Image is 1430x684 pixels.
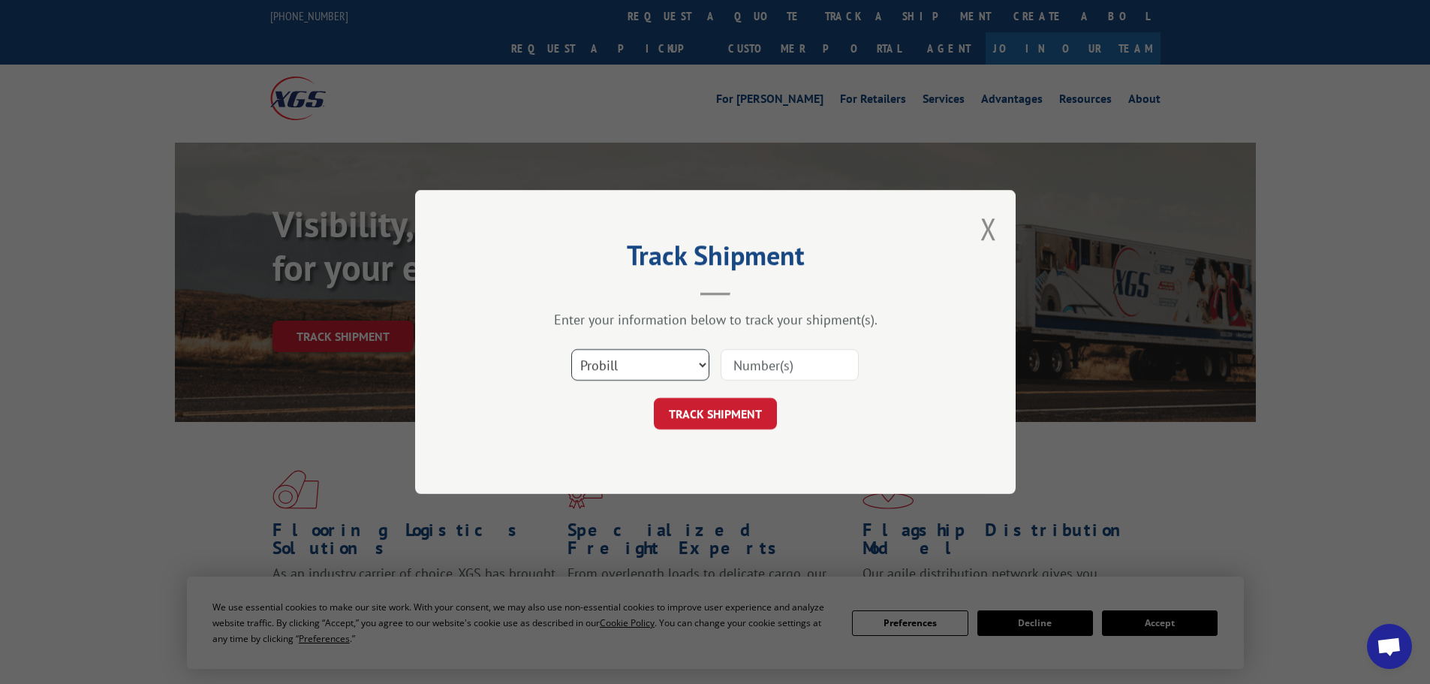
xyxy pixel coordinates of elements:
[490,311,941,328] div: Enter your information below to track your shipment(s).
[654,398,777,429] button: TRACK SHIPMENT
[1367,624,1412,669] div: Open chat
[490,245,941,273] h2: Track Shipment
[980,209,997,249] button: Close modal
[721,349,859,381] input: Number(s)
